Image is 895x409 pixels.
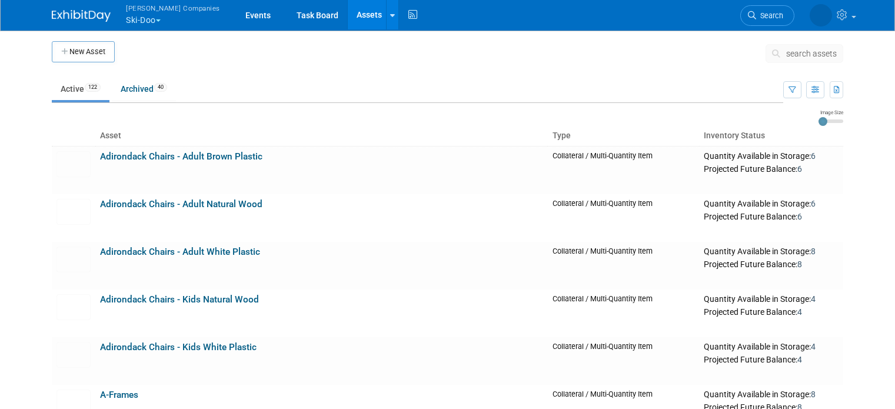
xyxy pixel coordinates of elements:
[811,342,816,351] span: 4
[811,151,816,161] span: 6
[704,342,839,353] div: Quantity Available in Storage:
[548,337,699,385] td: Collateral / Multi-Quantity Item
[126,2,220,14] span: [PERSON_NAME] Companies
[52,10,111,22] img: ExhibitDay
[704,294,839,305] div: Quantity Available in Storage:
[704,390,839,400] div: Quantity Available in Storage:
[95,126,548,146] th: Asset
[100,199,262,210] a: Adirondack Chairs - Adult Natural Wood
[154,83,167,92] span: 40
[704,305,839,318] div: Projected Future Balance:
[811,199,816,208] span: 6
[797,307,802,317] span: 4
[811,294,816,304] span: 4
[100,294,259,305] a: Adirondack Chairs - Kids Natural Wood
[704,210,839,222] div: Projected Future Balance:
[810,4,832,26] img: Stephanie Johnson
[786,49,837,58] span: search assets
[704,247,839,257] div: Quantity Available in Storage:
[756,11,783,20] span: Search
[548,146,699,194] td: Collateral / Multi-Quantity Item
[704,162,839,175] div: Projected Future Balance:
[811,247,816,256] span: 8
[52,41,115,62] button: New Asset
[100,342,257,353] a: Adirondack Chairs - Kids White Plastic
[548,242,699,290] td: Collateral / Multi-Quantity Item
[704,151,839,162] div: Quantity Available in Storage:
[100,151,262,162] a: Adirondack Chairs - Adult Brown Plastic
[100,390,138,400] a: A-Frames
[797,212,802,221] span: 6
[548,126,699,146] th: Type
[112,78,176,100] a: Archived40
[766,44,843,63] button: search assets
[704,353,839,365] div: Projected Future Balance:
[704,257,839,270] div: Projected Future Balance:
[797,355,802,364] span: 4
[548,194,699,242] td: Collateral / Multi-Quantity Item
[548,290,699,337] td: Collateral / Multi-Quantity Item
[797,164,802,174] span: 6
[811,390,816,399] span: 8
[819,109,843,116] div: Image Size
[797,260,802,269] span: 8
[740,5,794,26] a: Search
[52,78,109,100] a: Active122
[100,247,260,257] a: Adirondack Chairs - Adult White Plastic
[704,199,839,210] div: Quantity Available in Storage:
[85,83,101,92] span: 122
